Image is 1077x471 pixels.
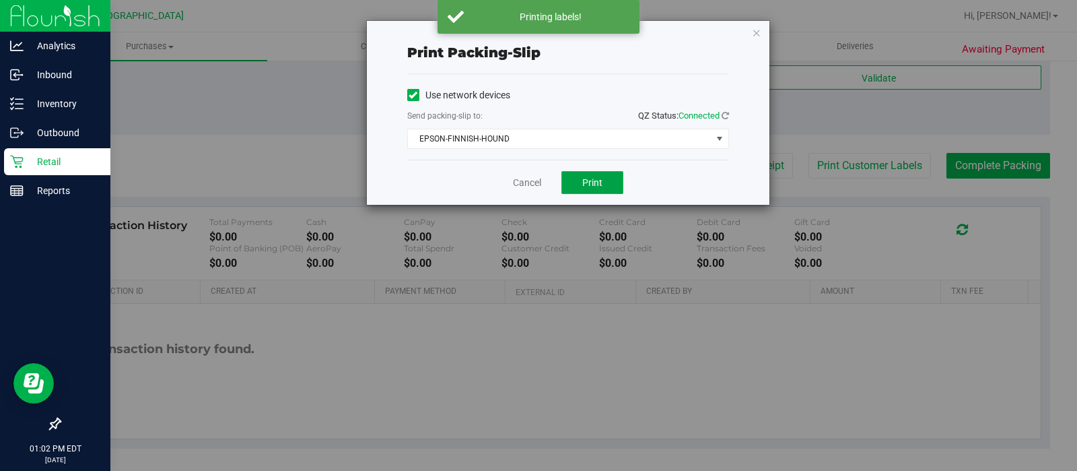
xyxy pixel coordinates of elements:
[10,39,24,53] inline-svg: Analytics
[10,184,24,197] inline-svg: Reports
[471,10,629,24] div: Printing labels!
[561,171,623,194] button: Print
[407,110,483,122] label: Send packing-slip to:
[711,129,728,148] span: select
[582,177,602,188] span: Print
[638,111,729,121] span: QZ Status:
[10,97,24,111] inline-svg: Inventory
[6,443,104,455] p: 01:02 PM EDT
[10,155,24,168] inline-svg: Retail
[24,125,104,141] p: Outbound
[407,44,541,61] span: Print packing-slip
[408,129,711,148] span: EPSON-FINNISH-HOUND
[24,154,104,170] p: Retail
[24,183,104,199] p: Reports
[10,68,24,82] inline-svg: Inbound
[24,96,104,112] p: Inventory
[679,111,720,121] span: Connected
[24,38,104,54] p: Analytics
[13,363,54,404] iframe: Resource center
[6,455,104,465] p: [DATE]
[24,67,104,83] p: Inbound
[513,176,541,190] a: Cancel
[10,126,24,139] inline-svg: Outbound
[407,88,510,102] label: Use network devices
